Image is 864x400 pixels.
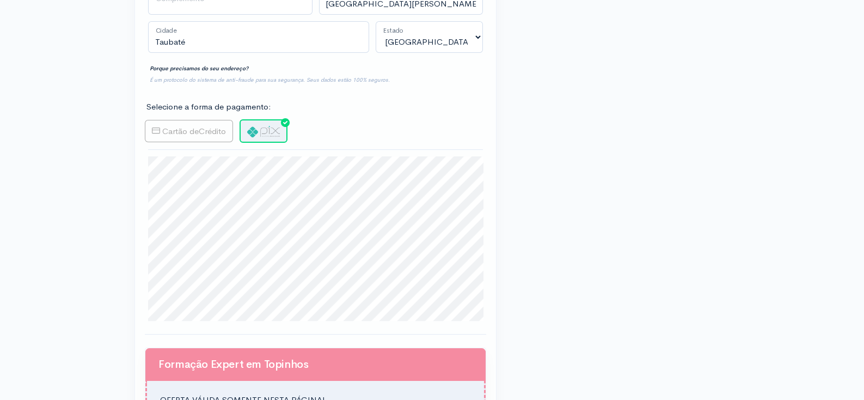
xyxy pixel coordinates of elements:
div: É um protocolo do sistema de anti-fraude para sua segurança. Seus dados estão 100% seguros. [148,74,483,86]
span: Cartão de [162,126,199,136]
strong: Porque precisamos do seu endereço? [150,65,248,72]
h2: Formação Expert em Topinhos [158,359,473,371]
label: Crédito [145,120,233,143]
input: Cidade [148,21,369,53]
label: Selecione a forma de pagamento: [146,101,271,113]
img: pix-logo-9c6f7f1e21d0dbbe27cc39d8b486803e509c07734d8fd270ca391423bc61e7ca.png [247,126,280,137]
